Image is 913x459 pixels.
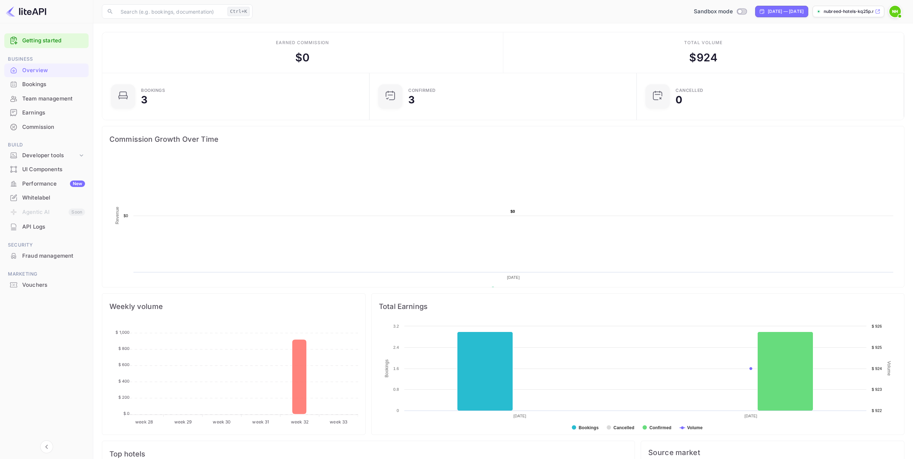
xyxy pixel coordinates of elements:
[676,88,703,93] div: CANCELLED
[135,419,153,425] tspan: week 28
[70,181,85,187] div: New
[109,134,897,145] span: Commission Growth Over Time
[393,345,399,350] text: 2.4
[118,362,130,367] tspan: $ 600
[689,50,717,66] div: $ 924
[4,120,89,134] a: Commission
[227,7,250,16] div: Ctrl+K
[22,95,85,103] div: Team management
[768,8,804,15] div: [DATE] — [DATE]
[22,223,85,231] div: API Logs
[691,8,749,16] div: Switch to Production mode
[22,151,78,160] div: Developer tools
[4,163,89,176] a: UI Components
[694,8,733,16] span: Sandbox mode
[22,37,85,45] a: Getting started
[687,425,703,430] text: Volume
[872,387,882,392] text: $ 923
[276,39,329,46] div: Earned commission
[613,425,634,430] text: Cancelled
[384,359,389,378] text: Bookings
[4,270,89,278] span: Marketing
[872,345,882,350] text: $ 925
[118,395,130,400] tspan: $ 200
[4,33,89,48] div: Getting started
[408,88,436,93] div: Confirmed
[824,8,874,15] p: nubreed-hotels-kq25p.n...
[22,66,85,75] div: Overview
[4,163,89,177] div: UI Components
[4,177,89,190] a: PerformanceNew
[886,361,891,376] text: Volume
[4,64,89,78] div: Overview
[118,346,130,351] tspan: $ 800
[4,241,89,249] span: Security
[397,408,399,413] text: 0
[872,324,882,328] text: $ 926
[174,419,192,425] tspan: week 29
[22,180,85,188] div: Performance
[4,220,89,234] div: API Logs
[4,64,89,77] a: Overview
[4,78,89,91] a: Bookings
[40,440,53,453] button: Collapse navigation
[4,220,89,233] a: API Logs
[579,425,599,430] text: Bookings
[393,324,399,328] text: 3.2
[755,6,808,17] div: Click to change the date range period
[507,275,520,280] text: [DATE]
[4,249,89,263] div: Fraud management
[118,379,130,384] tspan: $ 400
[4,106,89,119] a: Earnings
[4,92,89,105] a: Team management
[379,301,897,312] span: Total Earnings
[330,419,347,425] tspan: week 33
[4,55,89,63] span: Business
[4,141,89,149] span: Build
[213,419,231,425] tspan: week 30
[408,95,415,105] div: 3
[4,106,89,120] div: Earnings
[115,207,120,224] text: Revenue
[510,209,515,214] text: $0
[648,448,897,457] span: Source market
[295,50,310,66] div: $ 0
[22,80,85,89] div: Bookings
[6,6,46,17] img: LiteAPI logo
[22,194,85,202] div: Whitelabel
[22,252,85,260] div: Fraud management
[4,191,89,205] div: Whitelabel
[109,301,358,312] span: Weekly volume
[4,149,89,162] div: Developer tools
[123,411,130,416] tspan: $ 0
[4,278,89,291] a: Vouchers
[4,177,89,191] div: PerformanceNew
[291,419,309,425] tspan: week 32
[744,414,757,418] text: [DATE]
[872,408,882,413] text: $ 922
[393,387,399,392] text: 0.8
[498,287,516,292] text: Revenue
[116,4,225,19] input: Search (e.g. bookings, documentation)
[22,123,85,131] div: Commission
[22,165,85,174] div: UI Components
[393,366,399,371] text: 1.6
[4,92,89,106] div: Team management
[872,366,882,371] text: $ 924
[22,281,85,289] div: Vouchers
[4,78,89,92] div: Bookings
[676,95,682,105] div: 0
[4,120,89,134] div: Commission
[141,95,147,105] div: 3
[123,214,128,218] text: $0
[684,39,723,46] div: Total volume
[4,249,89,262] a: Fraud management
[649,425,671,430] text: Confirmed
[252,419,269,425] tspan: week 31
[4,278,89,292] div: Vouchers
[141,88,165,93] div: Bookings
[889,6,901,17] img: Nubreed Hotels
[513,414,526,418] text: [DATE]
[22,109,85,117] div: Earnings
[4,191,89,204] a: Whitelabel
